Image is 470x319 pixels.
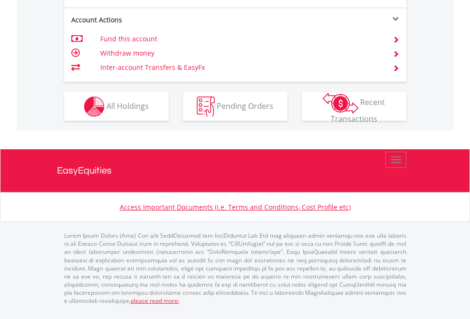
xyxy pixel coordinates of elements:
[183,92,288,121] button: Pending Orders
[323,93,358,114] img: transactions-zar-wht.png
[64,92,169,121] button: All Holdings
[100,60,381,75] td: Inter-account Transfers & EasyFx
[106,100,149,111] span: All Holdings
[57,149,413,192] a: EasyEquities
[302,92,406,121] button: Recent Transactions
[100,46,381,60] td: Withdraw money
[84,97,105,117] img: holdings-wht.png
[64,232,406,305] p: Lorem Ipsum Dolors (Ame) Con a/e SeddOeiusmod tem InciDiduntut Lab Etd mag aliquaen admin veniamq...
[120,203,351,212] a: Access Important Documents (i.e. Terms and Conditions, Cost Profile etc)
[64,15,235,25] div: Account Actions
[100,32,381,46] td: Fund this account
[197,97,215,117] img: pending_instructions-wht.png
[131,297,179,305] a: please read more:
[217,100,273,111] span: Pending Orders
